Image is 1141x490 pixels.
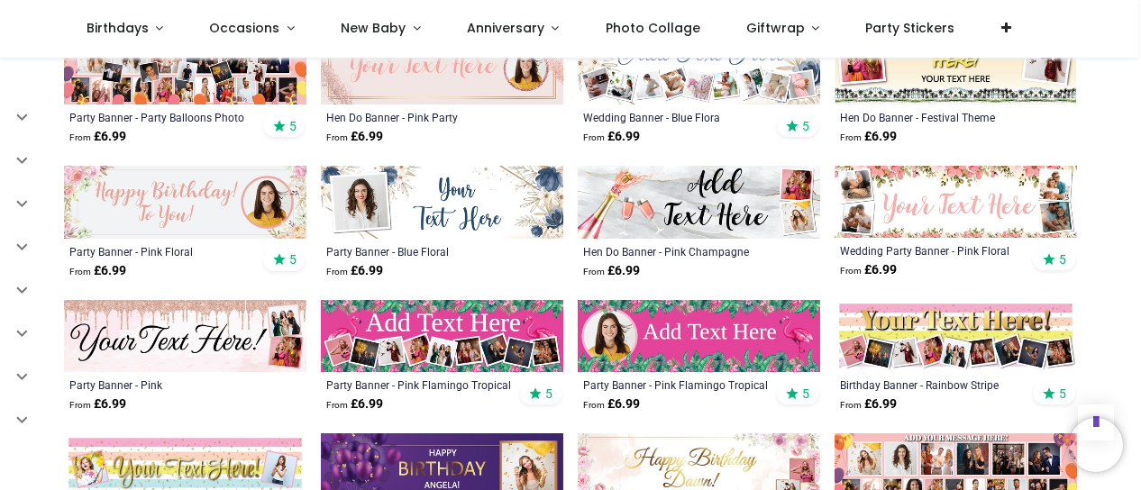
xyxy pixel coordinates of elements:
[321,300,563,373] img: Personalised Party Banner - Pink Flamingo Tropical - 9 Photo Upload & Custom Text
[87,19,149,37] span: Birthdays
[835,32,1077,104] img: Personalised Hen Do Banner - Festival Theme - Custom Text & 2 Photo Upload
[321,32,563,104] img: Personalised Hen Do Banner - Pink Party - Custom Text & 1 Photo Upload
[64,32,306,104] img: Personalised Party Banner - Party Balloons Photo Collage - 22 Photo Upload
[583,400,605,410] span: From
[606,19,700,37] span: Photo Collage
[69,128,126,146] strong: £ 6.99
[64,300,306,373] img: Personalised Party Banner - Pink - Custom Text & 2 Photo Upload
[840,132,862,142] span: From
[341,19,406,37] span: New Baby
[326,128,383,146] strong: £ 6.99
[578,166,820,239] img: Personalised Hen Do Banner - Pink Champagne Hen Party - Custom Text & 2 Photo Upload
[326,395,383,413] strong: £ 6.99
[1059,251,1066,268] span: 5
[289,251,297,268] span: 5
[326,244,511,259] a: Party Banner - Blue Floral
[865,19,954,37] span: Party Stickers
[69,400,91,410] span: From
[321,166,563,239] img: Personalised Party Banner - Blue Floral - 1 Photo Upload & Custom Text
[583,244,768,259] a: Hen Do Banner - Pink Champagne Hen Party
[326,110,511,124] a: Hen Do Banner - Pink Party
[840,395,897,413] strong: £ 6.99
[802,386,809,402] span: 5
[69,267,91,277] span: From
[583,110,768,124] a: Wedding Banner - Blue Flora
[69,244,254,259] a: Party Banner - Pink Floral
[583,262,640,280] strong: £ 6.99
[583,377,768,392] a: Party Banner - Pink Flamingo Tropical
[835,299,1077,372] img: Personalised Happy Birthday Banner - Rainbow Stripe - 9 Photo Upload
[326,400,348,410] span: From
[545,386,552,402] span: 5
[64,166,306,239] img: Personalised Party Banner - Pink Floral - Custom Name, Text & 1 Photo Upload
[1069,418,1123,472] iframe: Brevo live chat
[840,261,897,279] strong: £ 6.99
[583,128,640,146] strong: £ 6.99
[840,266,862,276] span: From
[583,267,605,277] span: From
[840,243,1025,258] a: Wedding Party Banner - Pink Floral
[583,395,640,413] strong: £ 6.99
[289,118,297,134] span: 5
[840,377,1025,392] a: Birthday Banner - Rainbow Stripe
[326,377,511,392] a: Party Banner - Pink Flamingo Tropical
[578,300,820,373] img: Personalised Party Banner - Pink Flamingo Tropical - Custom Text & 1 Photo Upload
[1059,386,1066,402] span: 5
[746,19,805,37] span: Giftwrap
[326,267,348,277] span: From
[802,118,809,134] span: 5
[69,132,91,142] span: From
[69,262,126,280] strong: £ 6.99
[326,132,348,142] span: From
[69,110,254,124] a: Party Banner - Party Balloons Photo Collage
[835,166,1077,238] img: Personalised Wedding Party Banner - Pink Floral - Custom Text & 4 Photo Upload
[583,132,605,142] span: From
[840,400,862,410] span: From
[69,395,126,413] strong: £ 6.99
[578,32,820,104] img: Personalised Wedding Banner - Blue Flora - Custom Text & 9 Photo Upload
[209,19,279,37] span: Occasions
[840,128,897,146] strong: £ 6.99
[840,110,1025,124] a: Hen Do Banner - Festival Theme
[69,377,254,392] a: Party Banner - Pink
[467,19,544,37] span: Anniversary
[326,262,383,280] strong: £ 6.99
